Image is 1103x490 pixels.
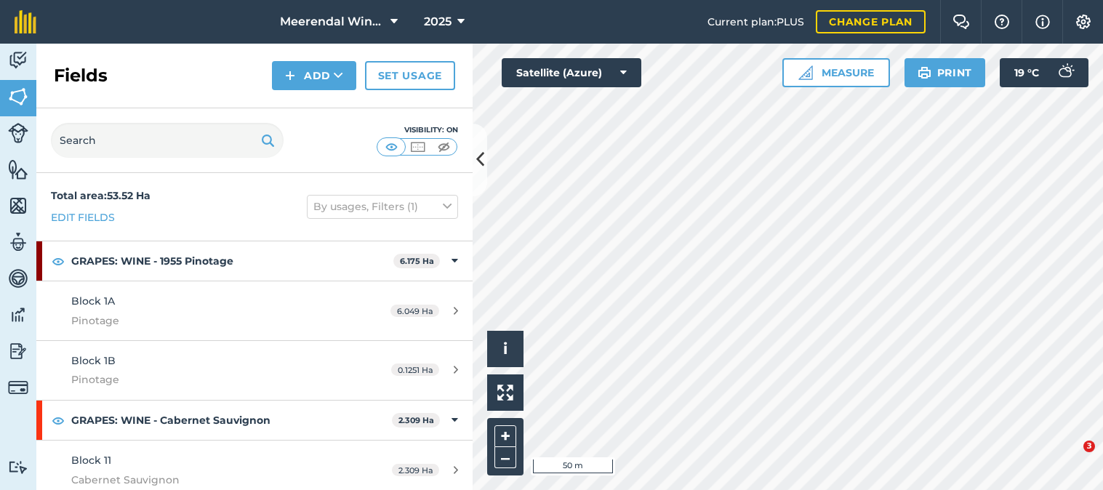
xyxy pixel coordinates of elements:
[503,340,508,358] span: i
[798,65,813,80] img: Ruler icon
[71,472,345,488] span: Cabernet Sauvignon
[8,158,28,180] img: svg+xml;base64,PHN2ZyB4bWxucz0iaHR0cDovL3d3dy53My5vcmcvMjAwMC9zdmciIHdpZHRoPSI1NiIgaGVpZ2h0PSI2MC...
[71,371,345,387] span: Pinotage
[71,454,111,467] span: Block 11
[905,58,986,87] button: Print
[36,281,473,340] a: Block 1APinotage6.049 Ha
[8,86,28,108] img: svg+xml;base64,PHN2ZyB4bWxucz0iaHR0cDovL3d3dy53My5vcmcvMjAwMC9zdmciIHdpZHRoPSI1NiIgaGVpZ2h0PSI2MC...
[497,385,513,401] img: Four arrows, one pointing top left, one top right, one bottom right and the last bottom left
[1083,441,1095,452] span: 3
[365,61,455,90] a: Set usage
[52,411,65,429] img: svg+xml;base64,PHN2ZyB4bWxucz0iaHR0cDovL3d3dy53My5vcmcvMjAwMC9zdmciIHdpZHRoPSIxOCIgaGVpZ2h0PSIyNC...
[993,15,1011,29] img: A question mark icon
[494,447,516,468] button: –
[71,401,392,440] strong: GRAPES: WINE - Cabernet Sauvignon
[1051,58,1080,87] img: svg+xml;base64,PD94bWwgdmVyc2lvbj0iMS4wIiBlbmNvZGluZz0idXRmLTgiPz4KPCEtLSBHZW5lcmF0b3I6IEFkb2JlIE...
[435,140,453,154] img: svg+xml;base64,PHN2ZyB4bWxucz0iaHR0cDovL3d3dy53My5vcmcvMjAwMC9zdmciIHdpZHRoPSI1MCIgaGVpZ2h0PSI0MC...
[782,58,890,87] button: Measure
[71,241,393,281] strong: GRAPES: WINE - 1955 Pinotage
[36,241,473,281] div: GRAPES: WINE - 1955 Pinotage6.175 Ha
[377,124,458,136] div: Visibility: On
[391,364,439,376] span: 0.1251 Ha
[8,123,28,143] img: svg+xml;base64,PD94bWwgdmVyc2lvbj0iMS4wIiBlbmNvZGluZz0idXRmLTgiPz4KPCEtLSBHZW5lcmF0b3I6IEFkb2JlIE...
[8,340,28,362] img: svg+xml;base64,PD94bWwgdmVyc2lvbj0iMS4wIiBlbmNvZGluZz0idXRmLTgiPz4KPCEtLSBHZW5lcmF0b3I6IEFkb2JlIE...
[71,294,115,308] span: Block 1A
[8,231,28,253] img: svg+xml;base64,PD94bWwgdmVyc2lvbj0iMS4wIiBlbmNvZGluZz0idXRmLTgiPz4KPCEtLSBHZW5lcmF0b3I6IEFkb2JlIE...
[8,268,28,289] img: svg+xml;base64,PD94bWwgdmVyc2lvbj0iMS4wIiBlbmNvZGluZz0idXRmLTgiPz4KPCEtLSBHZW5lcmF0b3I6IEFkb2JlIE...
[494,425,516,447] button: +
[1000,58,1088,87] button: 19 °C
[390,305,439,317] span: 6.049 Ha
[816,10,926,33] a: Change plan
[51,209,115,225] a: Edit fields
[261,132,275,149] img: svg+xml;base64,PHN2ZyB4bWxucz0iaHR0cDovL3d3dy53My5vcmcvMjAwMC9zdmciIHdpZHRoPSIxOSIgaGVpZ2h0PSIyNC...
[272,61,356,90] button: Add
[54,64,108,87] h2: Fields
[51,189,151,202] strong: Total area : 53.52 Ha
[1014,58,1039,87] span: 19 ° C
[8,304,28,326] img: svg+xml;base64,PD94bWwgdmVyc2lvbj0iMS4wIiBlbmNvZGluZz0idXRmLTgiPz4KPCEtLSBHZW5lcmF0b3I6IEFkb2JlIE...
[280,13,385,31] span: Meerendal Wine Estate
[307,195,458,218] button: By usages, Filters (1)
[409,140,427,154] img: svg+xml;base64,PHN2ZyB4bWxucz0iaHR0cDovL3d3dy53My5vcmcvMjAwMC9zdmciIHdpZHRoPSI1MCIgaGVpZ2h0PSI0MC...
[952,15,970,29] img: Two speech bubbles overlapping with the left bubble in the forefront
[382,140,401,154] img: svg+xml;base64,PHN2ZyB4bWxucz0iaHR0cDovL3d3dy53My5vcmcvMjAwMC9zdmciIHdpZHRoPSI1MCIgaGVpZ2h0PSI0MC...
[52,252,65,270] img: svg+xml;base64,PHN2ZyB4bWxucz0iaHR0cDovL3d3dy53My5vcmcvMjAwMC9zdmciIHdpZHRoPSIxOCIgaGVpZ2h0PSIyNC...
[1075,15,1092,29] img: A cog icon
[398,415,434,425] strong: 2.309 Ha
[51,123,284,158] input: Search
[36,401,473,440] div: GRAPES: WINE - Cabernet Sauvignon2.309 Ha
[15,10,36,33] img: fieldmargin Logo
[400,256,434,266] strong: 6.175 Ha
[1035,13,1050,31] img: svg+xml;base64,PHN2ZyB4bWxucz0iaHR0cDovL3d3dy53My5vcmcvMjAwMC9zdmciIHdpZHRoPSIxNyIgaGVpZ2h0PSIxNy...
[424,13,452,31] span: 2025
[8,377,28,398] img: svg+xml;base64,PD94bWwgdmVyc2lvbj0iMS4wIiBlbmNvZGluZz0idXRmLTgiPz4KPCEtLSBHZW5lcmF0b3I6IEFkb2JlIE...
[71,313,345,329] span: Pinotage
[918,64,931,81] img: svg+xml;base64,PHN2ZyB4bWxucz0iaHR0cDovL3d3dy53My5vcmcvMjAwMC9zdmciIHdpZHRoPSIxOSIgaGVpZ2h0PSIyNC...
[8,195,28,217] img: svg+xml;base64,PHN2ZyB4bWxucz0iaHR0cDovL3d3dy53My5vcmcvMjAwMC9zdmciIHdpZHRoPSI1NiIgaGVpZ2h0PSI2MC...
[392,464,439,476] span: 2.309 Ha
[8,460,28,474] img: svg+xml;base64,PD94bWwgdmVyc2lvbj0iMS4wIiBlbmNvZGluZz0idXRmLTgiPz4KPCEtLSBHZW5lcmF0b3I6IEFkb2JlIE...
[707,14,804,30] span: Current plan : PLUS
[8,49,28,71] img: svg+xml;base64,PD94bWwgdmVyc2lvbj0iMS4wIiBlbmNvZGluZz0idXRmLTgiPz4KPCEtLSBHZW5lcmF0b3I6IEFkb2JlIE...
[285,67,295,84] img: svg+xml;base64,PHN2ZyB4bWxucz0iaHR0cDovL3d3dy53My5vcmcvMjAwMC9zdmciIHdpZHRoPSIxNCIgaGVpZ2h0PSIyNC...
[502,58,641,87] button: Satellite (Azure)
[1054,441,1088,475] iframe: Intercom live chat
[71,354,116,367] span: Block 1B
[487,331,524,367] button: i
[36,341,473,400] a: Block 1BPinotage0.1251 Ha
